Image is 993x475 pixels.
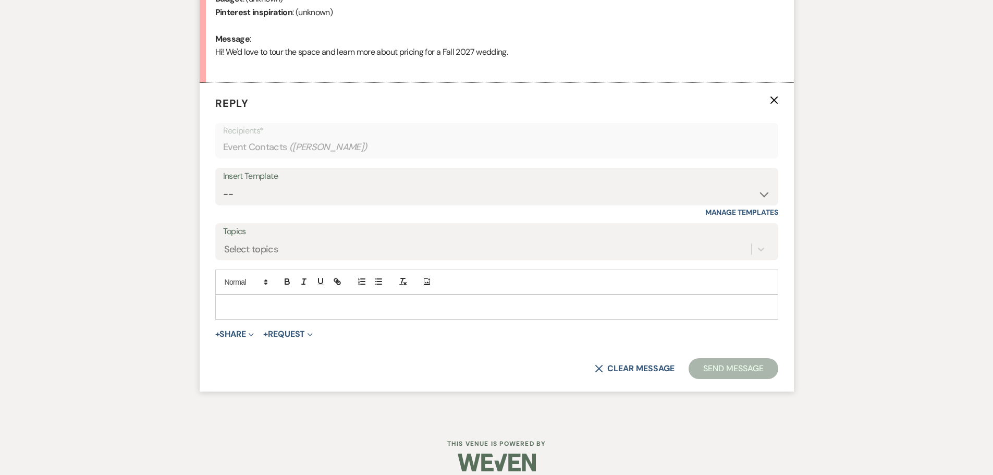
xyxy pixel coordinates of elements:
[215,96,249,110] span: Reply
[215,7,293,18] b: Pinterest inspiration
[689,358,778,379] button: Send Message
[215,33,250,44] b: Message
[289,140,367,154] span: ( [PERSON_NAME] )
[263,330,313,338] button: Request
[705,208,778,217] a: Manage Templates
[595,364,674,373] button: Clear message
[224,242,278,256] div: Select topics
[263,330,268,338] span: +
[223,124,770,138] p: Recipients*
[223,137,770,157] div: Event Contacts
[215,330,220,338] span: +
[223,169,770,184] div: Insert Template
[215,330,254,338] button: Share
[223,224,770,239] label: Topics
